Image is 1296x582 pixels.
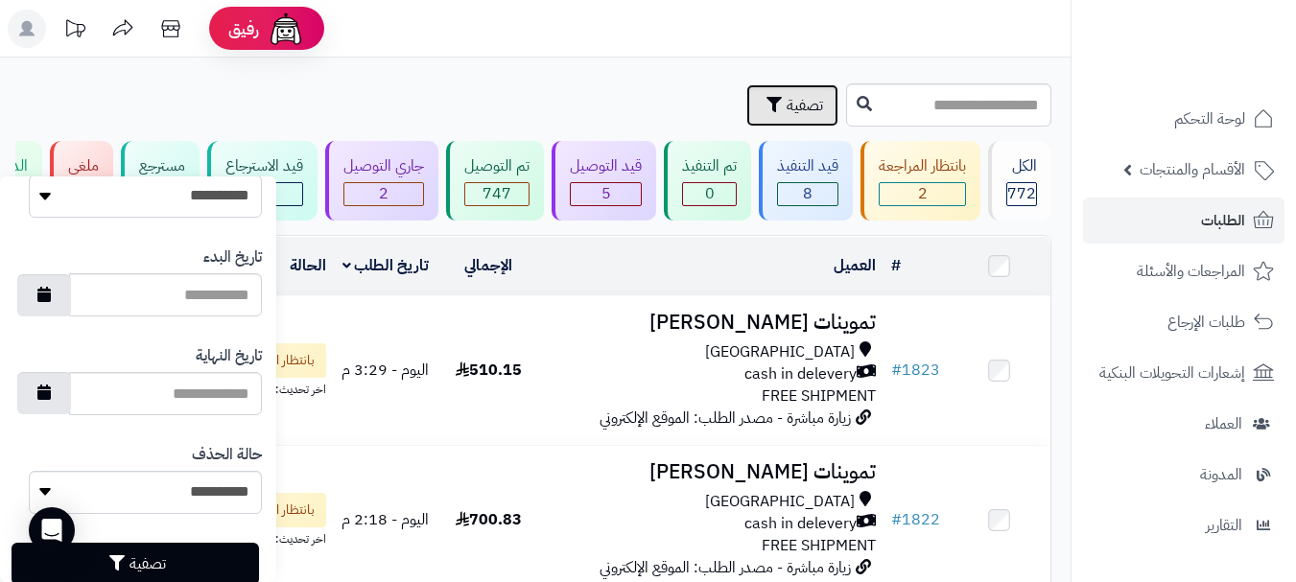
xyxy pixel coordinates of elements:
[225,155,303,177] div: قيد الاسترجاع
[1140,156,1245,183] span: الأقسام والمنتجات
[29,507,75,553] div: Open Intercom Messenger
[918,182,928,205] span: 2
[1167,309,1245,336] span: طلبات الإرجاع
[1083,248,1284,294] a: المراجعات والأسئلة
[1174,105,1245,132] span: لوحة التحكم
[1083,299,1284,345] a: طلبات الإرجاع
[1137,258,1245,285] span: المراجعات والأسئلة
[803,182,813,205] span: 8
[548,312,876,334] h3: تموينات [PERSON_NAME]
[228,17,259,40] span: رفيق
[548,461,876,483] h3: تموينات [PERSON_NAME]
[483,182,511,205] span: 747
[548,141,660,221] a: قيد التوصيل 5
[290,254,326,277] a: الحالة
[139,155,185,177] div: مسترجع
[744,513,857,535] span: cash in delevery
[196,345,262,367] label: تاريخ النهاية
[600,556,851,579] span: زيارة مباشرة - مصدر الطلب: الموقع الإلكتروني
[1083,452,1284,498] a: المدونة
[891,508,940,531] a: #1822
[891,254,901,277] a: #
[746,84,838,127] button: تصفية
[46,141,117,221] a: ملغي 2
[321,141,442,221] a: جاري التوصيل 2
[744,363,857,385] span: cash in delevery
[879,155,966,177] div: بانتظار المراجعة
[203,141,321,221] a: قيد الاسترجاع 0
[571,183,641,205] div: 5
[570,155,642,177] div: قيد التوصيل
[705,491,855,513] span: [GEOGRAPHIC_DATA]
[762,384,876,407] span: FREE SHIPMENT
[857,141,984,221] a: بانتظار المراجعة 2
[344,183,423,205] div: 2
[705,341,855,363] span: [GEOGRAPHIC_DATA]
[464,254,512,277] a: الإجمالي
[342,508,429,531] span: اليوم - 2:18 م
[117,141,203,221] a: مسترجع 6
[343,155,424,177] div: جاري التوصيل
[682,155,737,177] div: تم التنفيذ
[891,508,902,531] span: #
[1083,502,1284,548] a: التقارير
[51,10,99,53] a: تحديثات المنصة
[755,141,857,221] a: قيد التنفيذ 8
[787,94,823,117] span: تصفية
[1099,360,1245,386] span: إشعارات التحويلات البنكية
[192,444,262,466] label: حالة الحذف
[600,407,851,430] span: زيارة مباشرة - مصدر الطلب: الموقع الإلكتروني
[601,182,611,205] span: 5
[762,534,876,557] span: FREE SHIPMENT
[342,254,430,277] a: تاريخ الطلب
[456,359,522,382] span: 510.15
[880,183,965,205] div: 2
[705,182,715,205] span: 0
[464,155,530,177] div: تم التوصيل
[442,141,548,221] a: تم التوصيل 747
[1206,512,1242,539] span: التقارير
[1083,350,1284,396] a: إشعارات التحويلات البنكية
[1083,401,1284,447] a: العملاء
[465,183,529,205] div: 747
[891,359,940,382] a: #1823
[777,155,838,177] div: قيد التنفيذ
[1006,155,1037,177] div: الكل
[984,141,1055,221] a: الكل772
[68,155,99,177] div: ملغي
[1083,96,1284,142] a: لوحة التحكم
[342,359,429,382] span: اليوم - 3:29 م
[456,508,522,531] span: 700.83
[1083,198,1284,244] a: الطلبات
[1201,207,1245,234] span: الطلبات
[1007,182,1036,205] span: 772
[683,183,736,205] div: 0
[267,10,305,48] img: ai-face.png
[203,246,262,268] label: تاريخ البدء
[379,182,389,205] span: 2
[1205,410,1242,437] span: العملاء
[834,254,876,277] a: العميل
[778,183,837,205] div: 8
[1166,52,1278,92] img: logo-2.png
[1200,461,1242,488] span: المدونة
[891,359,902,382] span: #
[660,141,755,221] a: تم التنفيذ 0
